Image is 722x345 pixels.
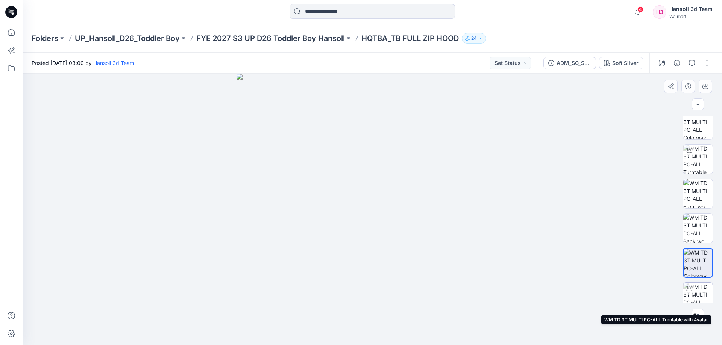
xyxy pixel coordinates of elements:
img: WM TD 3T MULTI PC-ALL Colorway wo Avatar [683,110,713,139]
img: WM TD 3T MULTI PC-ALL Front wo Avatar [683,179,713,208]
img: WM TD 3T MULTI PC-ALL Back wo Avatar [683,214,713,243]
img: WM TD 3T MULTI PC-ALL Turntable with Avatar [683,283,713,312]
a: FYE 2027 S3 UP D26 Toddler Boy Hansoll [196,33,345,44]
img: WM TD 3T MULTI PC-ALL Colorway wo Avatar [684,249,712,277]
a: Hansoll 3d Team [93,60,134,66]
img: WM TD 3T MULTI PC-ALL Turntable with Avatar [683,145,713,174]
a: Folders [32,33,58,44]
div: ADM_SC_SOLID [557,59,591,67]
div: Walmart [669,14,713,19]
button: ADM_SC_SOLID [543,57,596,69]
div: Hansoll 3d Team [669,5,713,14]
span: Posted [DATE] 03:00 by [32,59,134,67]
img: eyJhbGciOiJIUzI1NiIsImtpZCI6IjAiLCJzbHQiOiJzZXMiLCJ0eXAiOiJKV1QifQ.eyJkYXRhIjp7InR5cGUiOiJzdG9yYW... [237,74,508,345]
p: HQTBA_TB FULL ZIP HOOD [361,33,459,44]
button: Details [671,57,683,69]
div: Soft Silver [612,59,639,67]
p: 24 [471,34,477,42]
div: H3 [653,5,666,19]
span: 4 [637,6,643,12]
button: 24 [462,33,486,44]
a: UP_Hansoll_D26_Toddler Boy [75,33,180,44]
button: Soft Silver [599,57,643,69]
